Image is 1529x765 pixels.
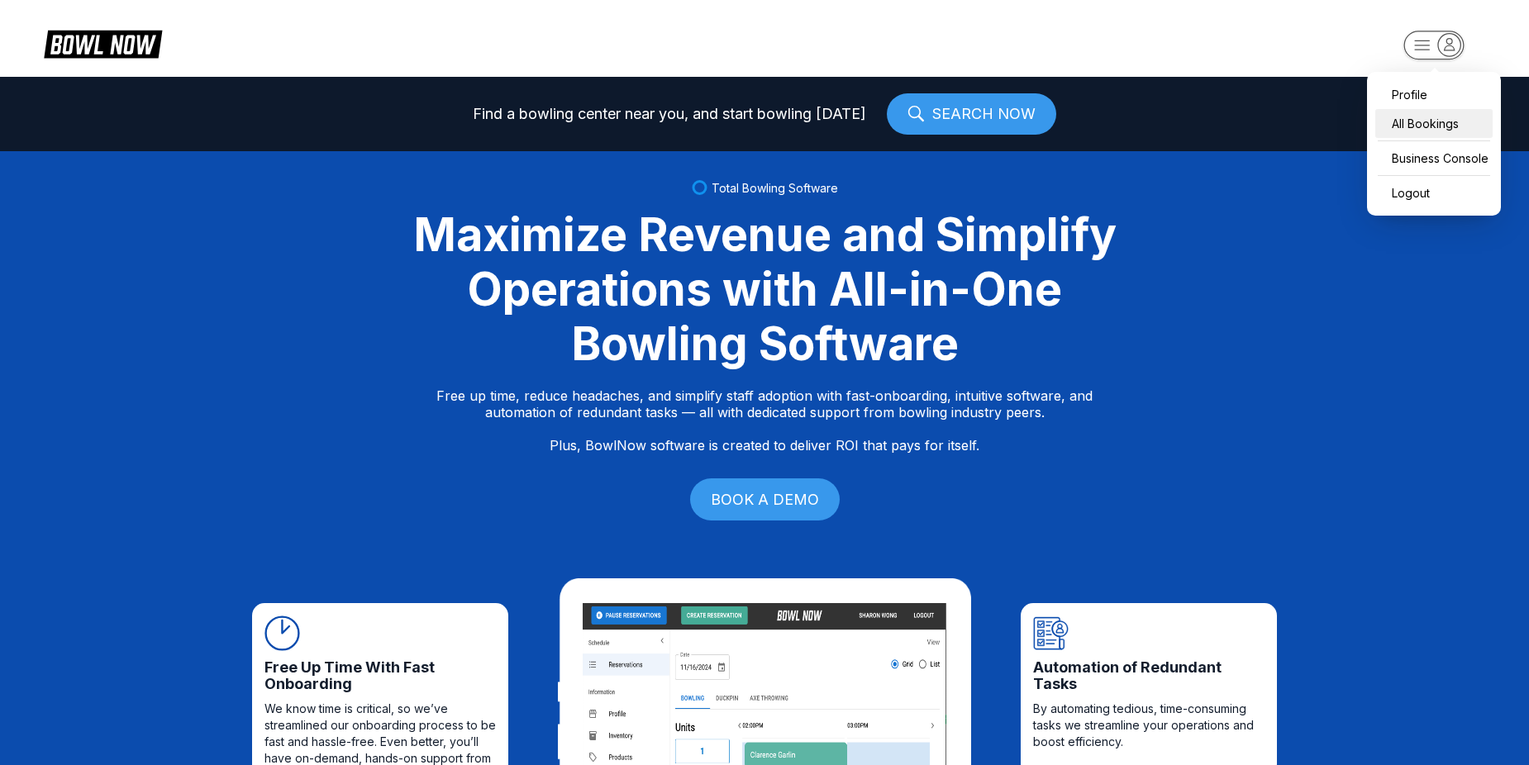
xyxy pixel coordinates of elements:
p: Free up time, reduce headaches, and simplify staff adoption with fast-onboarding, intuitive softw... [436,387,1093,454]
span: By automating tedious, time-consuming tasks we streamline your operations and boost efficiency. [1033,701,1265,750]
a: BOOK A DEMO [690,478,840,520]
span: Free Up Time With Fast Onboarding [264,659,496,692]
a: Business Console [1375,144,1493,173]
span: Find a bowling center near you, and start bowling [DATE] [473,106,866,122]
div: Maximize Revenue and Simplify Operations with All-in-One Bowling Software [393,207,1136,371]
span: Automation of Redundant Tasks [1033,659,1265,692]
a: Profile [1375,80,1493,109]
a: All Bookings [1375,109,1493,138]
button: Logout [1375,178,1493,207]
a: SEARCH NOW [887,93,1056,135]
span: Total Bowling Software [712,181,838,195]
